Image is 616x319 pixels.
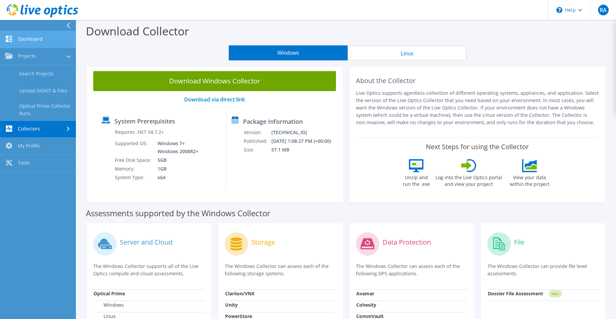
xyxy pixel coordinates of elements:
p: The Windows Collector supports all of the Live Optics compute and cloud assessments. [93,263,205,277]
label: Package Information [243,118,303,125]
button: Linux [348,45,466,60]
p: The Windows Collector can assess each of the following DPS applications. [356,263,467,277]
span: RA [598,5,609,15]
strong: Optical Prime [94,290,125,297]
td: Published: [243,137,271,145]
td: 1GB [153,165,200,173]
label: File [514,239,524,246]
strong: Clariion/VNX [225,290,254,297]
label: Storage [251,239,275,246]
label: Requires .NET V4.7.2+ [115,129,164,135]
td: [TECHNICAL_ID] [271,128,340,137]
td: 5GB [153,156,200,165]
strong: Dossier File Assessment [488,290,543,297]
td: Free Disk Space: [115,156,153,165]
td: Version: [243,128,271,137]
td: [DATE] 1:08:27 PM (+00:00) [271,137,340,145]
p: Live Optics supports agentless collection of different operating systems, appliances, and applica... [356,89,599,126]
tspan: NEW! [552,292,558,296]
label: Server and Cloud [120,239,172,246]
td: Windows 7+ Windows 2008R2+ [153,139,200,156]
a: Download via direct link [184,96,245,103]
label: Unzip and run the .exe [401,172,432,188]
td: Size: [243,145,271,154]
td: System Type: [115,173,153,182]
label: Assessments supported by the Windows Collector [86,210,270,217]
button: Windows [229,45,348,60]
p: The Windows Collector can assess each of the following storage systems. [225,263,336,277]
strong: Unity [225,302,238,308]
label: Data Protection [383,239,431,246]
svg: \n [556,7,562,13]
td: Memory: [115,165,153,173]
td: x64 [153,173,200,182]
a: Download Windows Collector [93,71,336,91]
label: System Prerequisites [115,118,175,124]
label: Download Collector [86,23,189,39]
td: Supported OS: [115,139,153,156]
label: Next Steps for using the Collector [426,143,529,151]
label: Log into the Live Optics portal and view your project [435,172,502,188]
strong: Cohesity [356,302,376,308]
h2: About the Collector [356,77,599,85]
label: View your data within the project [506,172,554,188]
p: The Windows Collector can provide file level assessments. [487,263,599,277]
td: 57.1 MB [271,145,340,154]
label: Windows [94,302,124,308]
strong: Avamar [356,290,374,297]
